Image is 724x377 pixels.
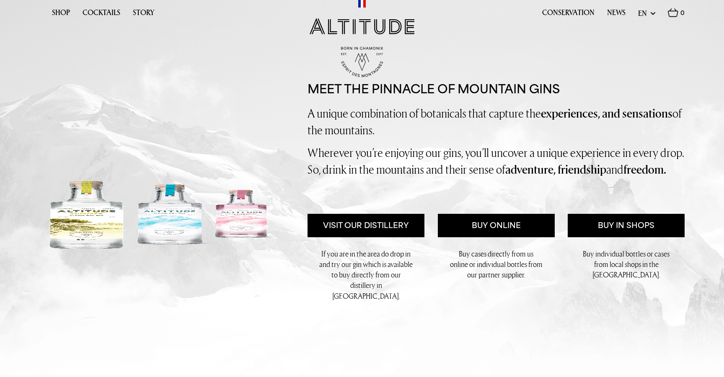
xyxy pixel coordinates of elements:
[52,8,70,21] a: Shop
[319,249,413,301] p: If you are in the area do drop in and try our gin which is available to buy directly from our dis...
[308,105,685,138] p: A unique combination of botanicals that capture the of the mountains.
[438,214,555,237] a: Buy Online
[668,8,685,22] a: 0
[449,249,543,280] p: Buy cases directly from us online or individual bottles from our partner supplier.
[310,18,414,34] img: Altitude Gin
[568,214,685,237] a: Buy in Shops
[133,8,155,21] a: Story
[579,249,673,280] p: Buy individual bottles or cases from local shops in the [GEOGRAPHIC_DATA].
[541,105,672,121] strong: experiences, and sensations
[83,8,120,21] a: Cocktails
[542,8,595,21] a: Conservation
[607,8,626,21] a: News
[668,8,678,17] img: Basket
[308,144,685,177] p: Wherever you’re enjoying our gins, you’ll uncover a unique experience in every drop. So, drink in...
[623,162,666,177] strong: freedom.
[505,162,606,177] strong: adventure, friendship
[308,214,424,237] a: Visit Our Distillery
[341,47,383,77] img: Born in Chamonix - Est. 2017 - Espirit des Montagnes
